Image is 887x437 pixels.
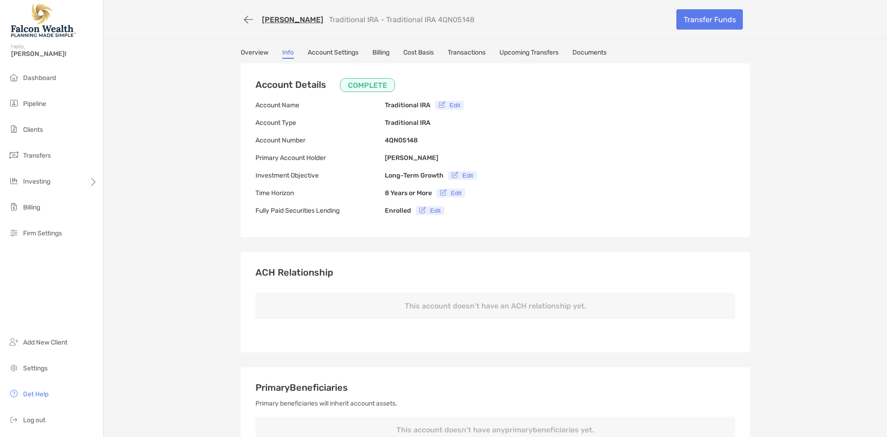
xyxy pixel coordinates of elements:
[8,98,19,109] img: pipeline icon
[23,74,56,82] span: Dashboard
[255,267,735,278] h3: ACH Relationship
[8,175,19,186] img: investing icon
[23,364,48,372] span: Settings
[262,15,323,24] a: [PERSON_NAME]
[676,9,743,30] a: Transfer Funds
[385,119,431,127] b: Traditional IRA
[448,49,486,59] a: Transactions
[255,152,385,164] p: Primary Account Holder
[448,171,477,180] button: Edit
[255,117,385,129] p: Account Type
[255,170,385,181] p: Investment Objective
[255,382,348,393] span: Primary Beneficiaries
[11,50,97,58] span: [PERSON_NAME]!
[23,203,40,211] span: Billing
[8,123,19,135] img: clients icon
[403,49,434,59] a: Cost Basis
[255,398,735,409] p: Primary beneficiaries will inherit account assets.
[8,72,19,83] img: dashboard icon
[241,49,268,59] a: Overview
[385,189,432,197] b: 8 Years or More
[8,149,19,160] img: transfers icon
[23,178,50,185] span: Investing
[348,80,387,91] p: COMPLETE
[255,293,735,319] p: This account doesn’t have an ACH relationship yet.
[23,339,67,346] span: Add New Client
[385,136,418,144] b: 4QN05148
[385,207,411,215] b: Enrolled
[23,390,49,398] span: Get Help
[329,15,474,24] p: Traditional IRA - Traditional IRA 4QN05148
[437,189,465,197] button: Edit
[8,388,19,399] img: get-help icon
[255,99,385,111] p: Account Name
[435,101,464,110] button: Edit
[499,49,559,59] a: Upcoming Transfers
[282,49,294,59] a: Info
[8,414,19,425] img: logout icon
[372,49,389,59] a: Billing
[385,154,438,162] b: [PERSON_NAME]
[8,336,19,347] img: add_new_client icon
[8,227,19,238] img: firm-settings icon
[23,126,43,134] span: Clients
[11,4,76,37] img: Falcon Wealth Planning Logo
[8,362,19,373] img: settings icon
[255,78,395,92] h3: Account Details
[8,201,19,212] img: billing icon
[255,135,385,146] p: Account Number
[416,206,444,215] button: Edit
[23,229,62,237] span: Firm Settings
[23,100,46,108] span: Pipeline
[23,152,51,160] span: Transfers
[572,49,607,59] a: Documents
[385,172,443,179] b: Long-Term Growth
[385,101,431,109] b: Traditional IRA
[255,205,385,216] p: Fully Paid Securities Lending
[308,49,358,59] a: Account Settings
[23,416,45,424] span: Log out
[255,187,385,199] p: Time Horizon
